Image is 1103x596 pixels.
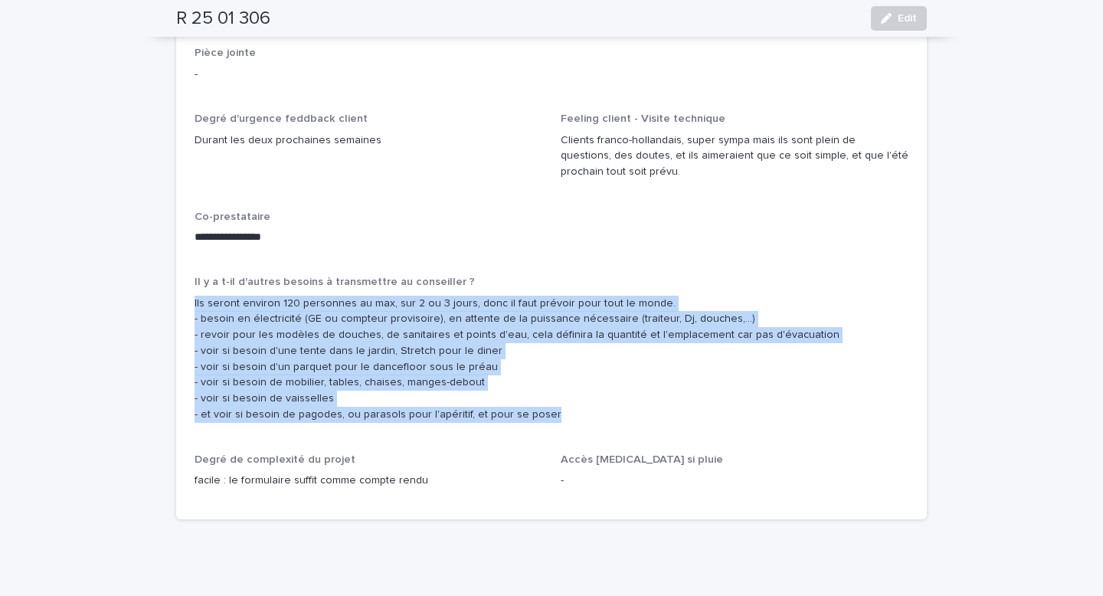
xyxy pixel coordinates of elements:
span: Edit [898,13,917,24]
span: Degré de complexité du projet [195,454,355,465]
span: Il y a t-il d'autres besoins à transmettre au conseiller ? [195,277,475,287]
p: Durant les deux prochaines semaines [195,133,542,149]
span: Co-prestataire [195,211,270,222]
span: Pièce jointe [195,47,256,58]
p: facile : le formulaire suffit comme compte rendu [195,473,542,489]
span: Feeling client - Visite technique [561,113,725,124]
p: Ils seront environ 120 personnes au max, sur 2 ou 3 jours, donc il faut prévoir pour tout le mond... [195,296,908,423]
span: Accès [MEDICAL_DATA] si pluie [561,454,723,465]
h2: R 25 01 306 [176,8,270,30]
p: - [561,473,908,489]
p: - [195,67,908,83]
span: Degré d'urgence feddback client [195,113,368,124]
p: Clients franco-hollandais, super sympa mais ils sont plein de questions, des doutes, et ils aimer... [561,133,908,180]
button: Edit [871,6,927,31]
